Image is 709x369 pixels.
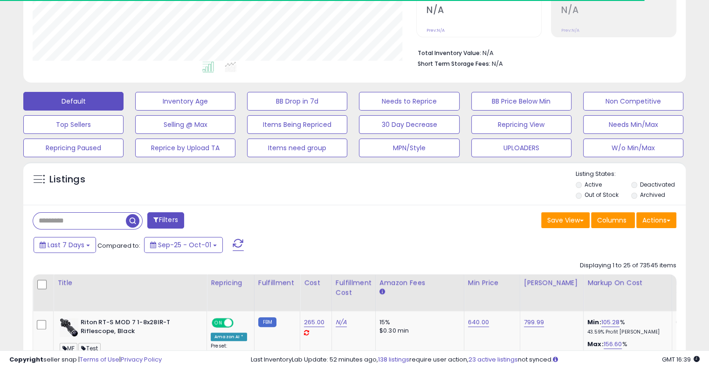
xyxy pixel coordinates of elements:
[304,278,328,288] div: Cost
[23,115,124,134] button: Top Sellers
[471,92,571,111] button: BB Price Below Min
[604,340,622,349] a: 156.60
[49,173,85,186] h5: Listings
[676,318,705,327] div: 0
[211,278,250,288] div: Repricing
[597,216,626,225] span: Columns
[379,288,385,296] small: Amazon Fees.
[378,355,409,364] a: 138 listings
[23,92,124,111] button: Default
[379,278,460,288] div: Amazon Fees
[583,139,683,157] button: W/o Min/Max
[583,274,672,311] th: The percentage added to the cost of goods (COGS) that forms the calculator for Min & Max prices.
[591,212,635,228] button: Columns
[80,355,119,364] a: Terms of Use
[601,318,620,327] a: 105.28
[585,181,602,188] label: Active
[57,278,203,288] div: Title
[359,115,459,134] button: 30 Day Decrease
[583,92,683,111] button: Non Competitive
[23,139,124,157] button: Repricing Paused
[9,355,43,364] strong: Copyright
[676,278,708,298] div: Fulfillable Quantity
[640,191,665,199] label: Archived
[524,278,579,288] div: [PERSON_NAME]
[471,115,571,134] button: Repricing View
[379,327,457,335] div: $0.30 min
[247,92,347,111] button: BB Drop in 7d
[211,343,247,364] div: Preset:
[662,355,700,364] span: 2025-10-9 16:39 GMT
[468,355,518,364] a: 23 active listings
[121,355,162,364] a: Privacy Policy
[258,278,296,288] div: Fulfillment
[211,333,247,341] div: Amazon AI *
[359,92,459,111] button: Needs to Reprice
[60,318,78,337] img: 418hPfOYIiL._SL40_.jpg
[9,355,162,364] div: seller snap | |
[583,115,683,134] button: Needs Min/Max
[636,212,676,228] button: Actions
[247,139,347,157] button: Items need group
[97,241,140,250] span: Compared to:
[576,170,686,179] p: Listing States:
[81,318,194,338] b: Riton RT-S MOD 7 1-8x28IR-T Riflescope, Black
[135,139,235,157] button: Reprice by Upload TA
[135,92,235,111] button: Inventory Age
[587,318,601,327] b: Min:
[78,343,101,354] span: Test
[336,278,372,298] div: Fulfillment Cost
[158,240,211,250] span: Sep-25 - Oct-01
[232,319,247,327] span: OFF
[147,212,184,229] button: Filters
[587,278,668,288] div: Markup on Cost
[468,318,489,327] a: 640.00
[336,318,347,327] a: N/A
[251,355,700,364] div: Last InventoryLab Update: 52 minutes ago, require user action, not synced.
[213,319,224,327] span: ON
[258,317,276,327] small: FBM
[34,237,96,253] button: Last 7 Days
[379,318,457,327] div: 15%
[135,115,235,134] button: Selling @ Max
[587,318,665,335] div: %
[144,237,223,253] button: Sep-25 - Oct-01
[468,278,516,288] div: Min Price
[587,329,665,335] p: 43.59% Profit [PERSON_NAME]
[359,139,459,157] button: MPN/Style
[640,181,675,188] label: Deactivated
[304,318,324,327] a: 265.00
[587,340,665,357] div: %
[48,240,84,250] span: Last 7 Days
[585,191,619,199] label: Out of Stock
[580,261,676,270] div: Displaying 1 to 25 of 73545 items
[524,318,544,327] a: 799.99
[587,340,604,348] b: Max:
[471,139,571,157] button: UPLOADERS
[247,115,347,134] button: Items Being Repriced
[60,343,77,354] span: MF
[541,212,590,228] button: Save View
